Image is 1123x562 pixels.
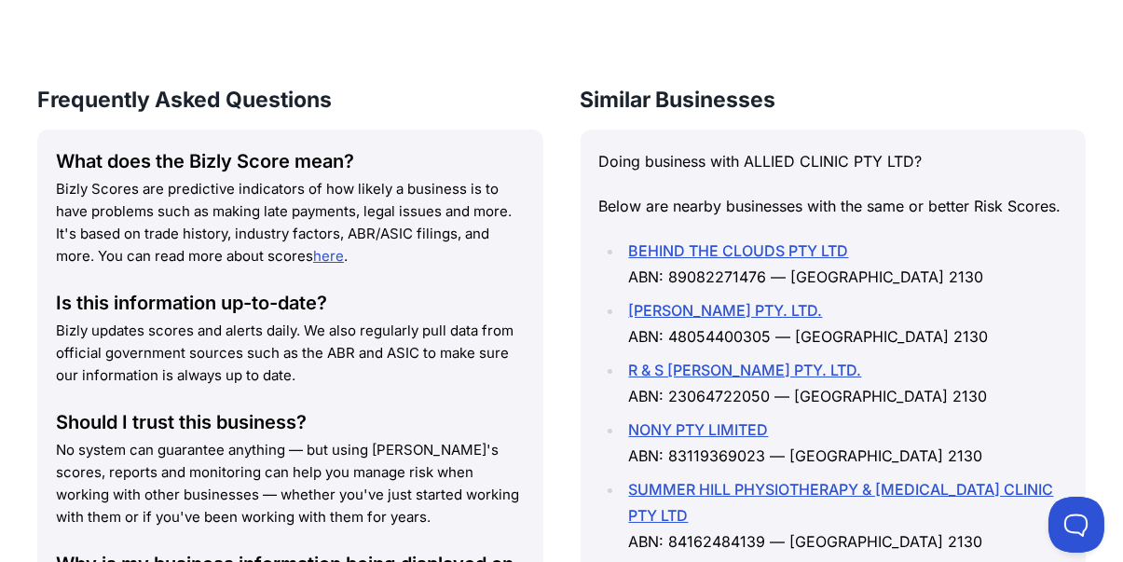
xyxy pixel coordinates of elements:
li: ABN: 83119369023 — [GEOGRAPHIC_DATA] 2130 [623,417,1068,469]
a: NONY PTY LIMITED [629,420,769,439]
li: ABN: 89082271476 — [GEOGRAPHIC_DATA] 2130 [623,238,1068,290]
li: ABN: 48054400305 — [GEOGRAPHIC_DATA] 2130 [623,297,1068,350]
a: here [313,247,344,265]
p: Doing business with ALLIED CLINIC PTY LTD? [599,148,1068,174]
h3: Frequently Asked Questions [37,85,543,115]
p: Bizly Scores are predictive indicators of how likely a business is to have problems such as makin... [56,178,525,267]
a: [PERSON_NAME] PTY. LTD. [629,301,823,320]
div: Is this information up-to-date? [56,290,525,316]
p: Bizly updates scores and alerts daily. We also regularly pull data from official government sourc... [56,320,525,387]
div: Should I trust this business? [56,409,525,435]
p: No system can guarantee anything — but using [PERSON_NAME]'s scores, reports and monitoring can h... [56,439,525,528]
p: Below are nearby businesses with the same or better Risk Scores. [599,193,1068,219]
a: SUMMER HILL PHYSIOTHERAPY & [MEDICAL_DATA] CLINIC PTY LTD [629,480,1054,525]
li: ABN: 84162484139 — [GEOGRAPHIC_DATA] 2130 [623,476,1068,555]
div: What does the Bizly Score mean? [56,148,525,174]
a: R & S [PERSON_NAME] PTY. LTD. [629,361,862,379]
li: ABN: 23064722050 — [GEOGRAPHIC_DATA] 2130 [623,357,1068,409]
a: BEHIND THE CLOUDS PTY LTD [629,241,849,260]
iframe: Toggle Customer Support [1048,497,1104,553]
h3: Similar Businesses [581,85,1087,115]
